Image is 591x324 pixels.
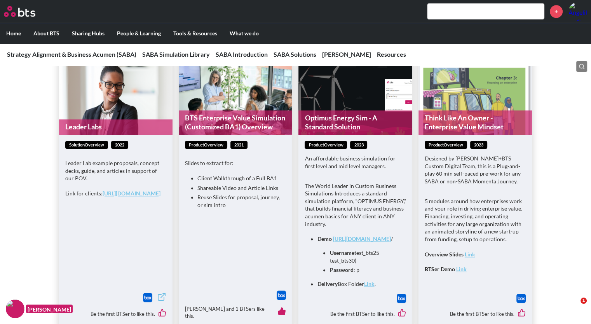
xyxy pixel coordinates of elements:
a: Download file from Box [143,293,152,302]
strong: BTSer Demo [425,266,455,272]
a: Profile [568,2,587,21]
a: SABA Solutions [274,51,316,58]
span: productOverview [425,141,467,149]
p: The World Leader in Custom Business Simulations Introduces a standard simulation platform, “OPTIM... [305,182,406,228]
a: SABA Simulation Library [142,51,210,58]
img: F [6,300,24,318]
a: [PERSON_NAME] [322,51,371,58]
img: Box logo [397,294,406,303]
figcaption: [PERSON_NAME] [26,305,73,314]
a: Download file from Box [397,294,406,303]
span: productOverview [185,141,227,149]
li: : p [329,266,393,274]
li: Reuse Slides for proposal, journey, or sim intro [197,193,280,209]
strong: Overview Slides [425,251,464,258]
a: Think Like An Owner - Enterprise Value Mindset [418,110,532,135]
li: / [317,235,399,273]
a: Strategy Alignment & Business Acumen (SABA) [7,51,136,58]
span: 2023 [470,141,487,149]
img: Box logo [143,293,152,302]
span: 1 [581,298,587,304]
span: 2022 [111,141,128,149]
strong: Delivery [317,280,337,287]
label: Tools & Resources [167,23,223,44]
a: Leader Labs [59,119,173,134]
strong: Username [329,249,354,256]
a: Resources [377,51,406,58]
a: External link [157,292,166,303]
img: BTS Logo [4,6,35,17]
img: Box logo [516,294,526,303]
a: Link [364,280,374,287]
a: Download file from Box [277,291,286,300]
strong: Demo [317,235,331,242]
a: [URL][DOMAIN_NAME] [333,235,391,242]
li: Box Folder . [317,280,399,288]
label: People & Learning [111,23,167,44]
a: Download file from Box [516,294,526,303]
a: [URL][DOMAIN_NAME] [103,190,160,197]
img: Angeliki Andreou [568,2,587,21]
p: Link for clients: [65,190,166,197]
a: Go home [4,6,50,17]
a: + [550,5,563,18]
span: 2023 [350,141,367,149]
a: Link [456,266,467,272]
a: BTS Enterprise Value Simulation (Customized BA1) Overview [179,110,292,135]
p: An affordable business simulation for first level and mid level managers. [305,155,406,170]
strong: Password [329,267,353,273]
span: productOverview [305,141,347,149]
li: Shareable Video and Article Links [197,184,280,192]
label: What we do [223,23,265,44]
a: Link [465,251,475,258]
li: test_bts25 - test_bts30) [329,249,393,264]
p: Slides to extract for: [185,159,286,167]
label: Sharing Hubs [66,23,111,44]
span: 2021 [230,141,248,149]
p: 5 modules around how enterprises work and your role in driving enterprise value. Financing, inves... [425,197,526,243]
a: SABA Introduction [216,51,268,58]
a: Optimus Energy Sim - A Standard Solution [298,110,412,135]
span: solutionOverview [65,141,108,149]
p: Leader Lab example proposals, concept decks, guide, and articles in support of our POV. [65,159,166,182]
p: Designed by [PERSON_NAME]+BTS Custom Digital Team, this is a Plug-and-play 60 min self-paced pre-... [425,155,526,185]
label: About BTS [27,23,66,44]
iframe: Intercom live chat [565,298,583,316]
img: Box logo [277,291,286,300]
li: Client Walkthrough of a Full BA1 [197,174,280,182]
